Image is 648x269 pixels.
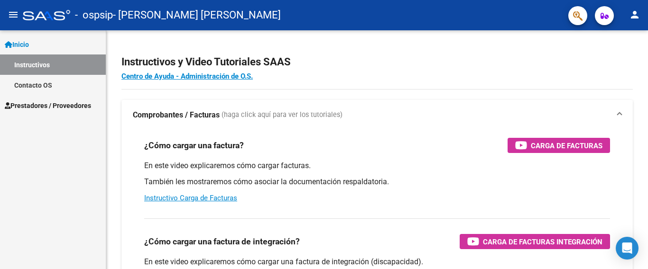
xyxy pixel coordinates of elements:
mat-icon: menu [8,9,19,20]
button: Carga de Facturas Integración [460,234,610,249]
strong: Comprobantes / Facturas [133,110,220,120]
span: Carga de Facturas Integración [483,236,602,248]
h3: ¿Cómo cargar una factura de integración? [144,235,300,248]
a: Instructivo Carga de Facturas [144,194,237,202]
p: También les mostraremos cómo asociar la documentación respaldatoria. [144,177,610,187]
span: Carga de Facturas [531,140,602,152]
h3: ¿Cómo cargar una factura? [144,139,244,152]
p: En este video explicaremos cómo cargar una factura de integración (discapacidad). [144,257,610,267]
h2: Instructivos y Video Tutoriales SAAS [121,53,633,71]
mat-icon: person [629,9,640,20]
span: Prestadores / Proveedores [5,100,91,111]
span: - ospsip [75,5,113,26]
div: Open Intercom Messenger [616,237,639,260]
span: - [PERSON_NAME] [PERSON_NAME] [113,5,281,26]
span: Inicio [5,39,29,50]
mat-expansion-panel-header: Comprobantes / Facturas (haga click aquí para ver los tutoriales) [121,100,633,130]
button: Carga de Facturas [508,138,610,153]
a: Centro de Ayuda - Administración de O.S. [121,72,253,81]
span: (haga click aquí para ver los tutoriales) [222,110,343,120]
p: En este video explicaremos cómo cargar facturas. [144,161,610,171]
